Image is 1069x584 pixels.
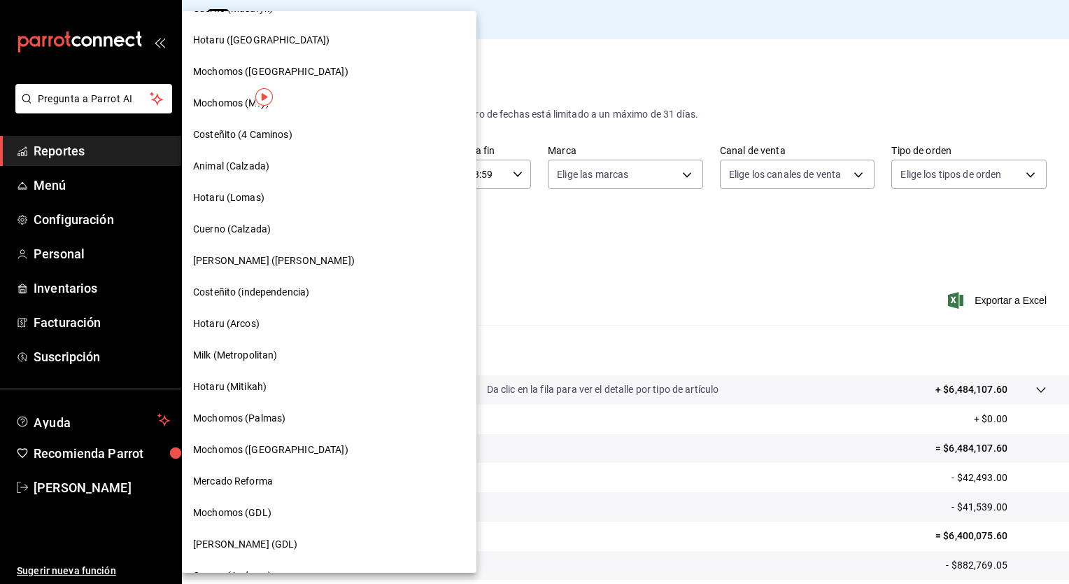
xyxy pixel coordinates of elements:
[182,25,476,56] div: Hotaru ([GEOGRAPHIC_DATA])
[193,317,260,331] span: Hotaru (Arcos)
[193,569,271,583] span: Cuerno (Andares)
[193,506,271,520] span: Mochomos (GDL)
[193,380,267,394] span: Hotaru (Mitikah)
[182,119,476,151] div: Costeñito (4 Caminos)
[182,277,476,308] div: Costeñito (independencia)
[193,96,269,111] span: Mochomos (Mty)
[193,411,285,426] span: Mochomos (Palmas)
[193,190,264,205] span: Hotaru (Lomas)
[182,371,476,403] div: Hotaru (Mitikah)
[182,403,476,434] div: Mochomos (Palmas)
[182,308,476,340] div: Hotaru (Arcos)
[182,529,476,560] div: [PERSON_NAME] (GDL)
[193,159,269,174] span: Animal (Calzada)
[182,56,476,88] div: Mochomos ([GEOGRAPHIC_DATA])
[193,253,355,268] span: [PERSON_NAME] ([PERSON_NAME])
[182,466,476,497] div: Mercado Reforma
[182,245,476,277] div: [PERSON_NAME] ([PERSON_NAME])
[193,222,271,237] span: Cuerno (Calzada)
[193,443,348,457] span: Mochomos ([GEOGRAPHIC_DATA])
[182,434,476,466] div: Mochomos ([GEOGRAPHIC_DATA])
[182,340,476,371] div: Milk (Metropolitan)
[193,474,273,489] span: Mercado Reforma
[193,285,309,300] span: Costeñito (independencia)
[255,88,273,106] img: Tooltip marker
[182,151,476,182] div: Animal (Calzada)
[182,88,476,119] div: Mochomos (Mty)
[193,33,330,48] span: Hotaru ([GEOGRAPHIC_DATA])
[193,348,278,363] span: Milk (Metropolitan)
[193,64,348,79] span: Mochomos ([GEOGRAPHIC_DATA])
[182,182,476,214] div: Hotaru (Lomas)
[193,127,292,142] span: Costeñito (4 Caminos)
[182,214,476,245] div: Cuerno (Calzada)
[182,497,476,529] div: Mochomos (GDL)
[193,537,298,552] span: [PERSON_NAME] (GDL)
